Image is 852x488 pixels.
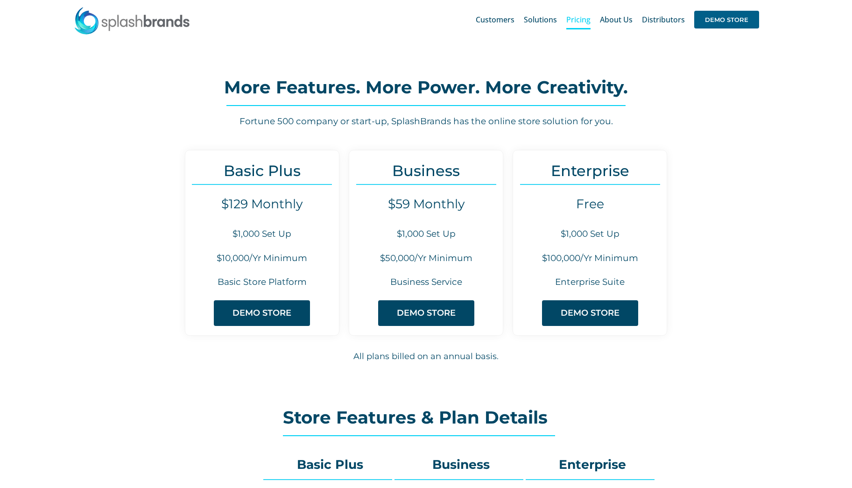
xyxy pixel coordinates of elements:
h6: Enterprise Suite [513,276,667,289]
h6: Fortune 500 company or start-up, SplashBrands has the online store solution for you. [99,115,753,128]
span: DEMO STORE [561,308,620,318]
span: DEMO STORE [694,11,759,28]
span: Customers [476,16,514,23]
h2: Store Features & Plan Details [283,408,570,427]
nav: Main Menu [476,5,759,35]
a: DEMO STORE [214,300,310,326]
span: Distributors [642,16,685,23]
strong: Enterprise [559,457,626,472]
h6: All plans billed on an annual basis. [99,350,753,363]
a: Customers [476,5,514,35]
a: DEMO STORE [694,5,759,35]
h6: Basic Store Platform [185,276,339,289]
h4: $129 Monthly [185,197,339,212]
h4: Free [513,197,667,212]
h6: $1,000 Set Up [185,228,339,240]
span: About Us [600,16,633,23]
strong: Basic Plus [297,457,363,472]
a: Pricing [566,5,591,35]
h3: Basic Plus [185,162,339,179]
a: Distributors [642,5,685,35]
span: DEMO STORE [232,308,291,318]
a: DEMO STORE [542,300,638,326]
h3: Enterprise [513,162,667,179]
strong: Business [432,457,490,472]
span: Solutions [524,16,557,23]
h6: $1,000 Set Up [349,228,503,240]
h4: $59 Monthly [349,197,503,212]
h6: Business Service [349,276,503,289]
span: Pricing [566,16,591,23]
img: SplashBrands.com Logo [74,7,190,35]
h3: Business [349,162,503,179]
h6: $1,000 Set Up [513,228,667,240]
h6: $50,000/Yr Minimum [349,252,503,265]
span: DEMO STORE [397,308,456,318]
h2: More Features. More Power. More Creativity. [99,78,753,97]
h6: $100,000/Yr Minimum [513,252,667,265]
a: DEMO STORE [378,300,474,326]
h6: $10,000/Yr Minimum [185,252,339,265]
